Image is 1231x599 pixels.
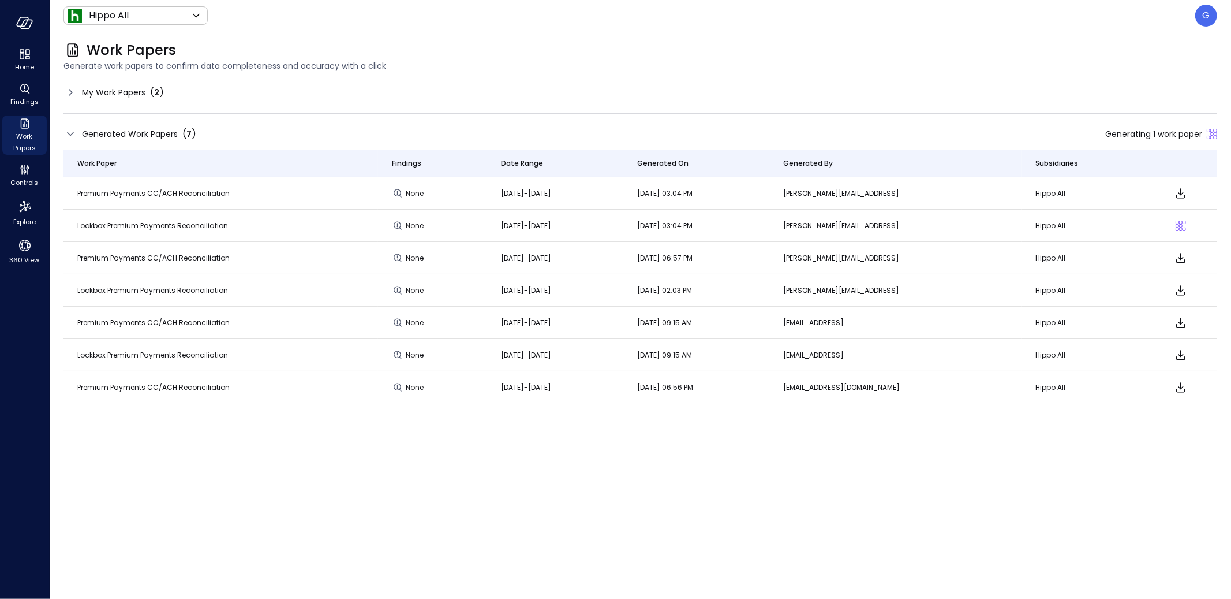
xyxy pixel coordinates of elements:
span: [DATE]-[DATE] [501,221,551,230]
span: Premium Payments CC/ACH Reconciliation [77,382,230,392]
span: [DATE] 06:56 PM [637,382,693,392]
span: Generated On [637,158,689,169]
span: Work Paper [77,158,117,169]
span: Lockbox Premium Payments Reconciliation [77,221,228,230]
p: Hippo All [1035,285,1131,296]
span: Premium Payments CC/ACH Reconciliation [77,253,230,263]
span: Controls [11,177,39,188]
div: ( ) [150,85,164,99]
span: Findings [392,158,421,169]
span: 7 [186,128,192,140]
p: [PERSON_NAME][EMAIL_ADDRESS] [783,188,1008,199]
div: Guy [1195,5,1217,27]
p: Hippo All [1035,188,1131,199]
p: Hippo All [89,9,129,23]
span: Work Papers [7,131,42,154]
p: [EMAIL_ADDRESS] [783,317,1008,329]
p: Hippo All [1035,252,1131,264]
span: Download [1174,284,1188,297]
span: None [406,349,426,361]
p: [PERSON_NAME][EMAIL_ADDRESS] [783,285,1008,296]
span: [DATE]-[DATE] [501,253,551,263]
span: Generated Work Papers [82,128,178,140]
div: Generating work paper [1176,221,1186,231]
span: [DATE]-[DATE] [501,318,551,328]
span: Lockbox Premium Payments Reconciliation [77,285,228,295]
span: Explore [13,216,36,228]
span: [DATE]-[DATE] [501,188,551,198]
span: None [406,220,426,232]
p: [EMAIL_ADDRESS] [783,349,1008,361]
span: None [406,252,426,264]
span: [DATE] 09:15 AM [637,350,692,360]
img: Icon [68,9,82,23]
div: Work Papers [2,116,47,155]
span: Generate work papers to confirm data completeness and accuracy with a click [63,59,1217,72]
div: ( ) [182,127,196,141]
span: Generated By [783,158,833,169]
span: Subsidiaries [1035,158,1078,169]
span: Findings [10,96,39,107]
span: 360 View [10,254,40,266]
div: Sliding puzzle loader [1207,129,1217,139]
p: [PERSON_NAME][EMAIL_ADDRESS] [783,220,1008,232]
p: Hippo All [1035,317,1131,329]
span: My Work Papers [82,86,145,99]
span: Lockbox Premium Payments Reconciliation [77,350,228,360]
span: [DATE] 09:15 AM [637,318,692,328]
p: Hippo All [1035,220,1131,232]
div: Explore [2,196,47,229]
p: [EMAIL_ADDRESS][DOMAIN_NAME] [783,382,1008,393]
span: Download [1174,187,1188,200]
span: [DATE]-[DATE] [501,350,551,360]
span: [DATE]-[DATE] [501,382,551,392]
p: Hippo All [1035,382,1131,393]
span: [DATE] 03:04 PM [637,188,693,198]
span: None [406,188,426,199]
span: None [406,382,426,393]
span: None [406,285,426,296]
div: Sliding puzzle loader [1176,221,1186,231]
span: None [406,317,426,329]
span: [DATE]-[DATE] [501,285,551,295]
span: Date Range [501,158,543,169]
span: Generating 1 work paper [1105,128,1202,140]
div: 360 View [2,236,47,267]
span: [DATE] 02:03 PM [637,285,692,295]
span: 2 [154,87,159,98]
span: Download [1174,381,1188,395]
p: G [1203,9,1210,23]
span: Work Papers [87,41,176,59]
span: Premium Payments CC/ACH Reconciliation [77,188,230,198]
p: [PERSON_NAME][EMAIL_ADDRESS] [783,252,1008,264]
span: Home [15,61,34,73]
div: Controls [2,162,47,189]
span: Premium Payments CC/ACH Reconciliation [77,318,230,328]
div: Findings [2,81,47,109]
span: Download [1174,251,1188,265]
span: Download [1174,348,1188,362]
span: Download [1174,316,1188,330]
div: Home [2,46,47,74]
p: Hippo All [1035,349,1131,361]
span: [DATE] 06:57 PM [637,253,693,263]
span: [DATE] 03:04 PM [637,221,693,230]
